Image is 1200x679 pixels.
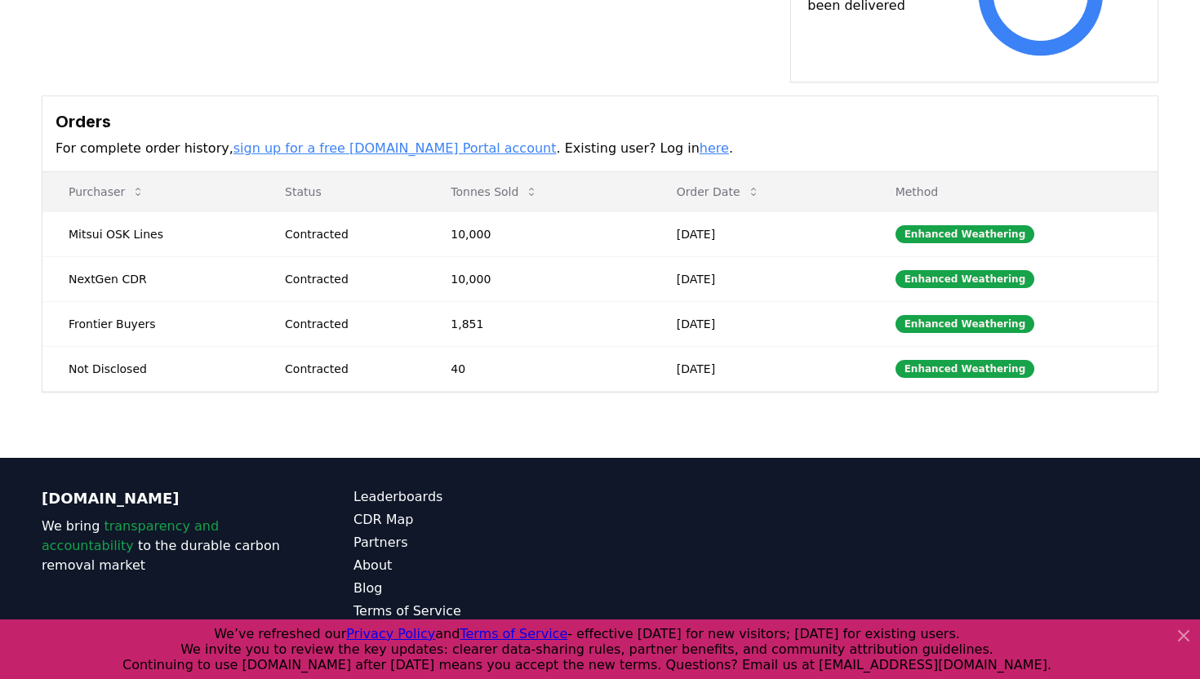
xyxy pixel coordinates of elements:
[272,184,411,200] p: Status
[56,139,1144,158] p: For complete order history, . Existing user? Log in .
[882,184,1144,200] p: Method
[424,346,651,391] td: 40
[651,211,869,256] td: [DATE]
[438,175,551,208] button: Tonnes Sold
[424,211,651,256] td: 10,000
[353,601,600,621] a: Terms of Service
[42,211,259,256] td: Mitsui OSK Lines
[233,140,557,156] a: sign up for a free [DOMAIN_NAME] Portal account
[896,270,1035,288] div: Enhanced Weathering
[56,175,158,208] button: Purchaser
[896,360,1035,378] div: Enhanced Weathering
[353,556,600,575] a: About
[285,271,411,287] div: Contracted
[896,225,1035,243] div: Enhanced Weathering
[353,533,600,553] a: Partners
[896,315,1035,333] div: Enhanced Weathering
[42,346,259,391] td: Not Disclosed
[56,109,1144,134] h3: Orders
[353,579,600,598] a: Blog
[42,518,219,553] span: transparency and accountability
[42,301,259,346] td: Frontier Buyers
[42,256,259,301] td: NextGen CDR
[42,487,288,510] p: [DOMAIN_NAME]
[651,346,869,391] td: [DATE]
[285,226,411,242] div: Contracted
[700,140,729,156] a: here
[285,361,411,377] div: Contracted
[664,175,773,208] button: Order Date
[424,256,651,301] td: 10,000
[353,487,600,507] a: Leaderboards
[42,517,288,575] p: We bring to the durable carbon removal market
[285,316,411,332] div: Contracted
[651,301,869,346] td: [DATE]
[353,510,600,530] a: CDR Map
[651,256,869,301] td: [DATE]
[424,301,651,346] td: 1,851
